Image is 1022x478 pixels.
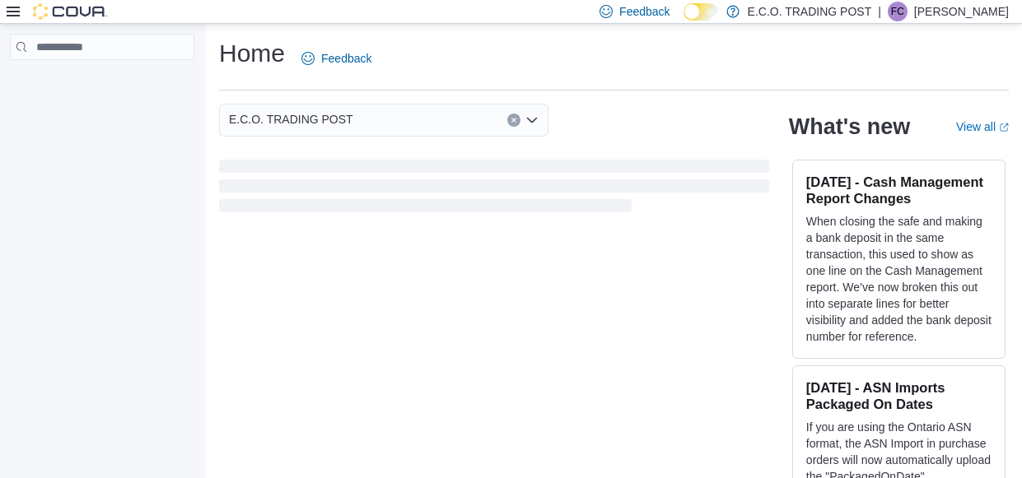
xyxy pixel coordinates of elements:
[219,37,285,70] h1: Home
[321,50,371,67] span: Feedback
[956,120,1009,133] a: View allExternal link
[789,114,910,140] h2: What's new
[507,114,520,127] button: Clear input
[219,163,769,216] span: Loading
[229,109,353,129] span: E.C.O. TRADING POST
[806,213,992,345] p: When closing the safe and making a bank deposit in the same transaction, this used to show as one...
[684,3,718,21] input: Dark Mode
[914,2,1009,21] p: [PERSON_NAME]
[891,2,904,21] span: FC
[999,123,1009,132] svg: External link
[806,174,992,207] h3: [DATE] - Cash Management Report Changes
[806,379,992,412] h3: [DATE] - ASN Imports Packaged On Dates
[748,2,872,21] p: E.C.O. TRADING POST
[888,2,908,21] div: Fred Collette
[33,3,107,20] img: Cova
[525,114,539,127] button: Open list of options
[878,2,881,21] p: |
[619,3,670,20] span: Feedback
[295,42,378,75] a: Feedback
[10,63,194,103] nav: Complex example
